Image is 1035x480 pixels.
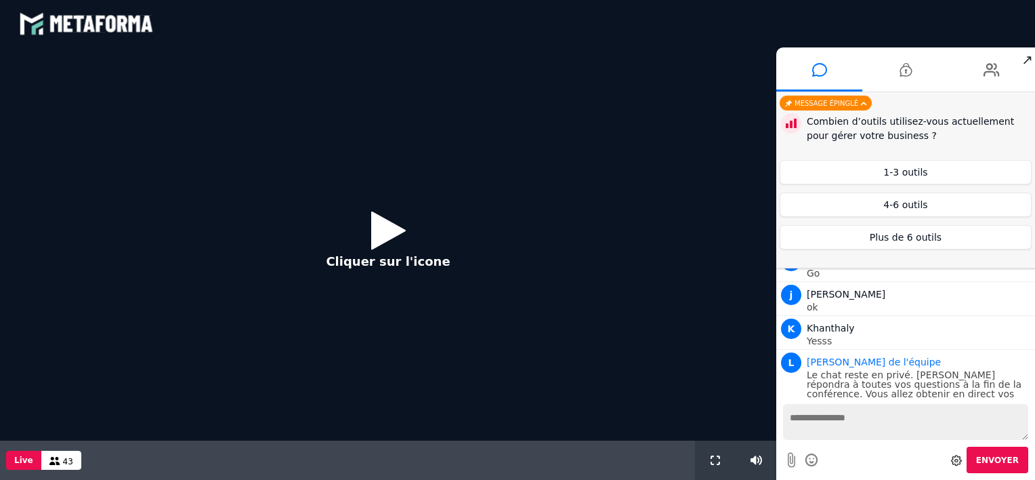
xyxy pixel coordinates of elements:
p: Le chat reste en privé. [PERSON_NAME] répondra à toutes vos questions à la fin de la conférence. ... [807,370,1032,418]
div: Message épinglé [780,96,872,111]
span: [PERSON_NAME] [807,289,885,300]
button: Live [6,451,41,470]
button: Envoyer [967,447,1028,473]
button: Cliquer sur l'icone [312,201,463,288]
span: L [781,353,801,373]
span: K [781,319,801,339]
div: Combien d’outils utilisez-vous actuellement pour gérer votre business ? [807,115,1032,143]
span: ↗ [1019,47,1035,72]
span: j [781,285,801,305]
p: Yesss [807,336,1032,346]
button: 4-6 outils [780,193,1032,217]
button: Plus de 6 outils [780,225,1032,249]
span: Khanthaly [807,323,855,334]
button: 1-3 outils [780,160,1032,184]
p: Cliquer sur l'icone [326,252,450,271]
span: 43 [63,457,73,466]
p: ok [807,302,1032,312]
p: Go [807,268,1032,278]
span: Envoyer [976,456,1019,465]
span: Animateur [807,357,941,367]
